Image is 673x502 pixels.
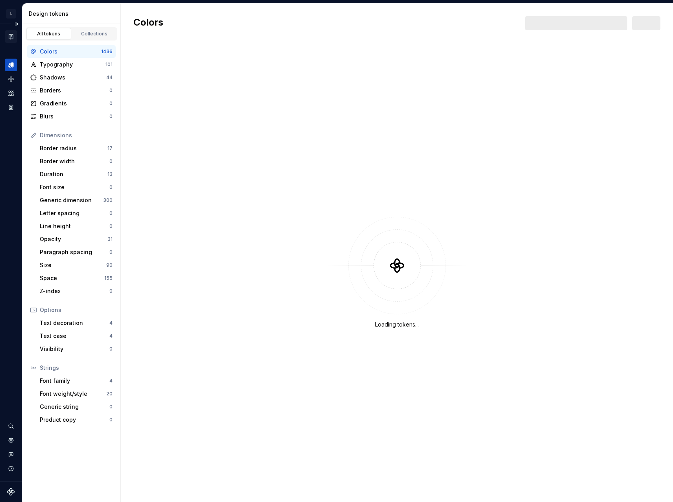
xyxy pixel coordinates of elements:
[37,330,116,342] a: Text case4
[109,158,113,164] div: 0
[109,288,113,294] div: 0
[40,48,101,55] div: Colors
[109,249,113,255] div: 0
[40,332,109,340] div: Text case
[109,210,113,216] div: 0
[40,170,107,178] div: Duration
[29,31,68,37] div: All tokens
[5,448,17,461] button: Contact support
[2,5,20,22] button: L
[40,377,109,385] div: Font family
[37,233,116,245] a: Opacity31
[37,343,116,355] a: Visibility0
[40,131,113,139] div: Dimensions
[40,196,103,204] div: Generic dimension
[37,413,116,426] a: Product copy0
[109,417,113,423] div: 0
[40,87,109,94] div: Borders
[109,378,113,384] div: 4
[37,317,116,329] a: Text decoration4
[40,144,107,152] div: Border radius
[40,364,113,372] div: Strings
[5,30,17,43] a: Documentation
[37,259,116,271] a: Size90
[40,248,109,256] div: Paragraph spacing
[27,71,116,84] a: Shadows44
[109,100,113,107] div: 0
[5,73,17,85] a: Components
[5,87,17,100] a: Assets
[5,101,17,114] a: Storybook stories
[109,223,113,229] div: 0
[37,246,116,258] a: Paragraph spacing0
[37,272,116,284] a: Space155
[40,157,109,165] div: Border width
[375,321,419,329] div: Loading tokens...
[27,45,116,58] a: Colors1436
[37,400,116,413] a: Generic string0
[40,403,109,411] div: Generic string
[109,320,113,326] div: 4
[37,194,116,207] a: Generic dimension300
[106,391,113,397] div: 20
[101,48,113,55] div: 1436
[37,285,116,297] a: Z-index0
[106,74,113,81] div: 44
[27,58,116,71] a: Typography101
[40,390,106,398] div: Font weight/style
[40,61,105,68] div: Typography
[37,155,116,168] a: Border width0
[40,222,109,230] div: Line height
[37,168,116,181] a: Duration13
[109,113,113,120] div: 0
[37,207,116,220] a: Letter spacing0
[103,197,113,203] div: 300
[133,16,163,30] h2: Colors
[27,84,116,97] a: Borders0
[27,97,116,110] a: Gradients0
[104,275,113,281] div: 155
[37,181,116,194] a: Font size0
[40,100,109,107] div: Gradients
[37,375,116,387] a: Font family4
[40,287,109,295] div: Z-index
[107,171,113,177] div: 13
[5,59,17,71] a: Design tokens
[40,416,109,424] div: Product copy
[75,31,114,37] div: Collections
[105,61,113,68] div: 101
[107,145,113,151] div: 17
[40,345,109,353] div: Visibility
[106,262,113,268] div: 90
[7,488,15,496] svg: Supernova Logo
[6,9,16,18] div: L
[40,183,109,191] div: Font size
[109,333,113,339] div: 4
[11,18,22,30] button: Expand sidebar
[40,319,109,327] div: Text decoration
[40,74,106,81] div: Shadows
[109,87,113,94] div: 0
[40,274,104,282] div: Space
[40,113,109,120] div: Blurs
[107,236,113,242] div: 31
[5,420,17,432] button: Search ⌘K
[5,434,17,447] a: Settings
[37,142,116,155] a: Border radius17
[40,235,107,243] div: Opacity
[37,220,116,233] a: Line height0
[27,110,116,123] a: Blurs0
[109,184,113,190] div: 0
[40,209,109,217] div: Letter spacing
[29,10,117,18] div: Design tokens
[37,388,116,400] a: Font weight/style20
